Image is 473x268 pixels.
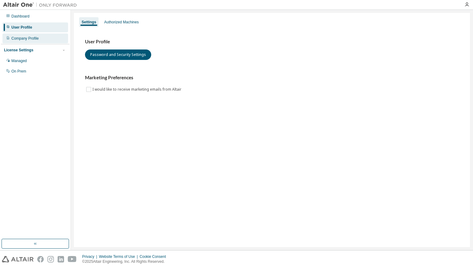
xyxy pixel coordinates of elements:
div: On Prem [11,69,26,74]
div: Settings [82,20,96,25]
div: Managed [11,58,27,63]
h3: Marketing Preferences [85,75,459,81]
img: facebook.svg [37,256,44,262]
img: altair_logo.svg [2,256,34,262]
div: Website Terms of Use [99,254,139,259]
h3: User Profile [85,39,459,45]
label: I would like to receive marketing emails from Altair [92,86,183,93]
div: Company Profile [11,36,39,41]
img: Altair One [3,2,80,8]
img: instagram.svg [47,256,54,262]
div: Dashboard [11,14,30,19]
img: linkedin.svg [58,256,64,262]
div: User Profile [11,25,32,30]
div: Privacy [82,254,99,259]
div: License Settings [4,48,33,53]
div: Authorized Machines [104,20,139,25]
div: Cookie Consent [139,254,169,259]
img: youtube.svg [68,256,77,262]
button: Password and Security Settings [85,49,151,60]
p: © 2025 Altair Engineering, Inc. All Rights Reserved. [82,259,170,264]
